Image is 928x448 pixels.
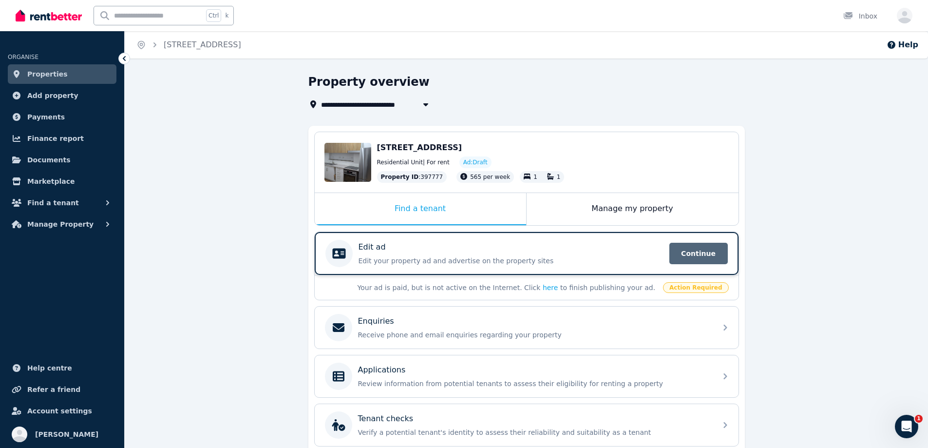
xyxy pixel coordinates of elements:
[315,355,739,397] a: ApplicationsReview information from potential tenants to assess their eligibility for renting a p...
[358,330,711,340] p: Receive phone and email enquiries regarding your property
[358,315,394,327] p: Enquiries
[315,404,739,446] a: Tenant checksVerify a potential tenant's identity to assess their reliability and suitability as ...
[35,429,98,440] span: [PERSON_NAME]
[358,379,711,389] p: Review information from potential tenants to assess their eligibility for renting a property
[377,158,450,166] span: Residential Unit | For rent
[8,107,116,127] a: Payments
[315,307,739,349] a: EnquiriesReceive phone and email enquiries regarding your property
[206,9,221,22] span: Ctrl
[8,54,38,60] span: ORGANISE
[533,174,537,180] span: 1
[895,415,918,438] iframe: Intercom live chat
[915,415,923,423] span: 1
[543,284,558,292] a: here
[8,129,116,148] a: Finance report
[225,12,228,19] span: k
[359,241,386,253] p: Edit ad
[669,243,728,264] span: Continue
[27,133,84,144] span: Finance report
[8,150,116,170] a: Documents
[27,384,80,395] span: Refer a friend
[8,193,116,213] button: Find a tenant
[8,214,116,234] button: Manage Property
[27,362,72,374] span: Help centre
[27,111,65,123] span: Payments
[27,218,94,230] span: Manage Property
[557,174,561,180] span: 1
[27,175,75,187] span: Marketplace
[27,405,92,417] span: Account settings
[315,232,739,275] a: Edit adEdit your property ad and advertise on the property sitesContinue
[125,31,253,58] nav: Breadcrumb
[8,358,116,378] a: Help centre
[27,68,68,80] span: Properties
[315,193,526,225] div: Find a tenant
[358,283,658,292] p: Your ad is paid, but is not active on the Internet. Click to finish publishing your ad.
[377,143,462,152] span: [STREET_ADDRESS]
[8,172,116,191] a: Marketplace
[663,282,729,293] span: Action Required
[164,40,241,49] a: [STREET_ADDRESS]
[843,11,877,21] div: Inbox
[358,428,711,437] p: Verify a potential tenant's identity to assess their reliability and suitability as a tenant
[887,39,918,51] button: Help
[27,154,71,166] span: Documents
[527,193,739,225] div: Manage my property
[377,171,447,183] div: : 397777
[8,380,116,399] a: Refer a friend
[358,364,406,376] p: Applications
[27,90,78,101] span: Add property
[463,158,488,166] span: Ad: Draft
[381,173,419,181] span: Property ID
[27,197,79,209] span: Find a tenant
[8,86,116,105] a: Add property
[358,413,414,425] p: Tenant checks
[16,8,82,23] img: RentBetter
[359,256,663,266] p: Edit your property ad and advertise on the property sites
[8,64,116,84] a: Properties
[470,174,510,180] span: 565 per week
[8,401,116,421] a: Account settings
[308,74,430,90] h1: Property overview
